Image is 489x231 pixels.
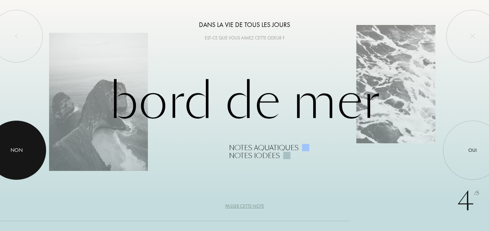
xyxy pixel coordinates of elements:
[11,146,23,154] div: Non
[457,182,479,221] div: 4
[468,147,477,154] div: Oui
[14,34,19,39] img: left_onboard.svg
[49,72,440,160] div: Bord de Mer
[229,152,280,160] div: Notes iodées
[474,190,479,197] span: /5
[470,34,475,39] img: quit_onboard.svg
[225,203,264,210] div: Passer cette note
[229,144,299,152] div: Notes aquatiques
